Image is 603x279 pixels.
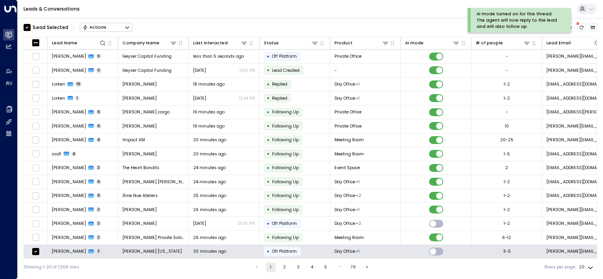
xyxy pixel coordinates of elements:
[272,179,299,185] span: Following Up
[334,53,362,59] span: Private Office
[500,137,513,143] div: 20-25
[32,108,39,116] span: Toggle select row
[267,65,270,75] div: •
[122,81,157,87] span: Manno
[52,248,86,254] span: Samantha
[52,137,86,143] span: Nerissa Magnuson
[506,67,508,73] div: -
[272,109,299,115] span: Following Up
[96,54,102,59] span: 9
[334,137,364,143] span: Meeting Room
[122,67,172,73] span: Geyser Capital Funding
[252,263,372,272] nav: pagination navigation
[334,165,360,171] span: Event Space
[52,165,86,171] span: Brianne Bubon
[502,235,511,241] div: 6-12
[96,207,101,212] span: 2
[506,53,508,59] div: -
[193,221,206,226] span: Oct 03, 2025
[272,207,299,213] span: Following Up
[32,67,39,74] span: Toggle select row
[272,95,287,101] span: Replied
[32,53,39,60] span: Toggle select row
[362,263,372,272] button: Go to next page
[122,109,170,115] span: delmar cargo
[334,39,389,47] div: Product
[272,53,297,59] span: Off Platform
[32,248,39,255] span: Toggle select row
[32,178,39,186] span: Toggle select row
[477,11,559,29] div: AI mode turned on for this thread. The agent will now reply to the lead and will also follow up.
[75,96,80,101] span: 1
[122,123,157,129] span: Alfred
[52,179,86,185] span: Jaime
[122,193,158,199] span: Âme Nue Ateliers
[294,263,303,272] button: Go to page 3
[334,221,355,226] span: Day Office
[356,95,360,101] div: Private Office
[405,39,460,47] div: AI mode
[476,39,531,47] div: # of people
[32,122,39,130] span: Toggle select row
[32,136,39,144] span: Toggle select row
[52,151,61,157] span: asdf
[356,81,360,87] div: Private Office
[334,151,364,157] span: Meeting Room
[267,177,270,187] div: •
[334,95,355,101] span: Day Office
[32,95,39,102] span: Toggle select row
[267,163,270,173] div: •
[193,207,226,213] span: 26 minutes ago
[71,151,77,157] span: 4
[238,221,255,226] p: 01:35 PM
[52,109,86,115] span: andrea
[96,137,102,142] span: 4
[193,235,226,241] span: 26 minutes ago
[24,264,79,270] div: Showing 1-20 of 1,568 rows
[32,206,39,213] span: Toggle select row
[272,235,299,241] span: Following Up
[476,40,503,47] div: # of people
[122,137,145,143] span: Impact XM
[193,137,226,143] span: 20 minutes ago
[33,24,68,31] div: 1 Lead Selected
[264,40,279,47] div: Status
[267,121,270,131] div: •
[96,193,102,198] span: 6
[505,123,509,129] div: 10
[96,235,101,240] span: 2
[52,81,65,87] span: Lorken
[267,232,270,243] div: •
[122,165,159,171] span: The Heart Bandits
[122,248,182,254] span: Samantha siu New York
[504,221,510,226] div: 1-2
[266,263,276,272] button: page 1
[267,149,270,159] div: •
[334,40,353,47] div: Product
[52,53,86,59] span: Robert Leng
[272,151,299,157] span: Following Up
[193,67,206,73] span: Sep 29, 2025
[96,109,102,115] span: 6
[546,39,601,47] div: Lead Email
[122,207,157,213] span: Keane
[122,39,177,47] div: Company Name
[504,193,510,199] div: 1-2
[505,165,508,171] div: 2
[122,95,157,101] span: Manno
[267,204,270,215] div: •
[503,248,511,254] div: 3-5
[96,221,101,226] span: 2
[272,67,300,73] span: Lead Created
[356,248,360,254] div: Private Office
[330,64,401,77] td: -
[96,124,102,129] span: 6
[280,263,289,272] button: Go to page 2
[307,263,317,272] button: Go to page 4
[267,51,270,62] div: •
[82,25,106,30] div: Actions
[32,164,39,171] span: Toggle select row
[334,193,355,199] span: Day Office
[545,264,576,270] label: Rows per page:
[272,193,299,199] span: Following Up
